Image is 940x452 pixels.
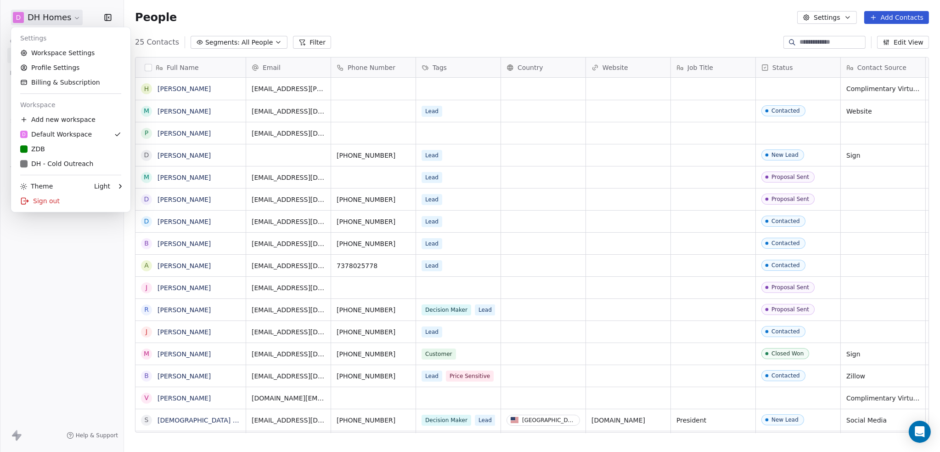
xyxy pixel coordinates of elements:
a: Profile Settings [15,60,127,75]
div: Add new workspace [15,112,127,127]
div: Light [94,182,110,191]
a: Workspace Settings [15,46,127,60]
div: Settings [15,31,127,46]
span: D [22,131,26,138]
div: ZDB [20,144,45,154]
div: Sign out [15,194,127,208]
div: Theme [20,182,53,191]
div: Default Workspace [20,130,92,139]
div: Workspace [15,97,127,112]
a: Billing & Subscription [15,75,127,90]
div: DH - Cold Outreach [20,159,93,168]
